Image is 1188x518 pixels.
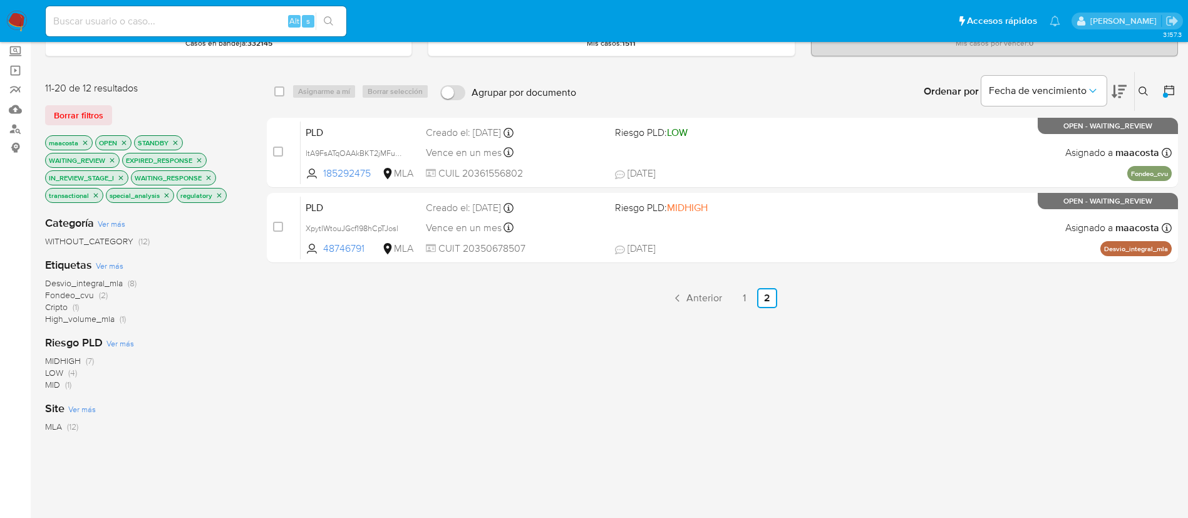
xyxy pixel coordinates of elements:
[306,15,310,27] span: s
[316,13,341,30] button: search-icon
[46,13,346,29] input: Buscar usuario o caso...
[1163,29,1182,39] span: 3.157.3
[1050,16,1060,26] a: Notificaciones
[967,14,1037,28] span: Accesos rápidos
[289,15,299,27] span: Alt
[1165,14,1179,28] a: Salir
[1090,15,1161,27] p: maria.acosta@mercadolibre.com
